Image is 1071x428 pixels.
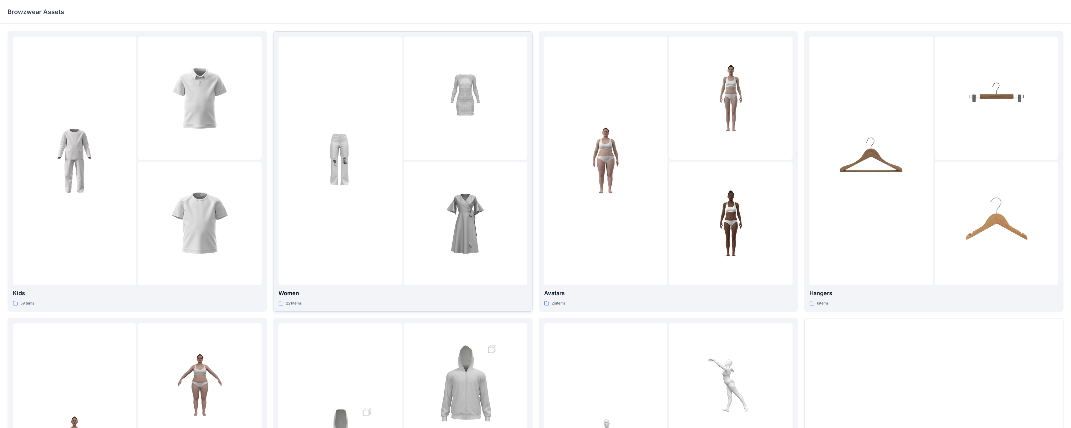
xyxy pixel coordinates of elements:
img: folder 2 [431,64,500,133]
p: 26 items [552,300,565,307]
img: folder 1 [571,126,640,195]
p: Hangers [809,289,1058,298]
img: folder 2 [962,64,1031,133]
p: Kids [13,289,262,298]
a: folder 1folder 2folder 3Hangers6items [804,31,1063,312]
p: Women [278,289,527,298]
img: folder 3 [696,189,765,258]
img: folder 2 [696,64,765,133]
img: folder 1 [837,126,905,195]
a: folder 1folder 2folder 3Kids59items [8,31,267,312]
p: Browzwear Assets [8,8,64,16]
img: folder 1 [40,126,109,195]
img: folder 1 [306,126,375,195]
img: folder 3 [166,189,234,258]
img: folder 3 [431,189,500,258]
img: folder 2 [166,350,234,419]
p: 59 items [20,300,34,307]
a: folder 1folder 2folder 3Women221items [273,31,533,312]
img: folder 2 [696,350,765,419]
p: 6 items [817,300,829,307]
img: folder 2 [166,64,234,133]
a: folder 1folder 2folder 3Avatars26items [539,31,798,312]
img: folder 3 [962,189,1031,258]
p: Avatars [544,289,793,298]
p: 221 items [286,300,302,307]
